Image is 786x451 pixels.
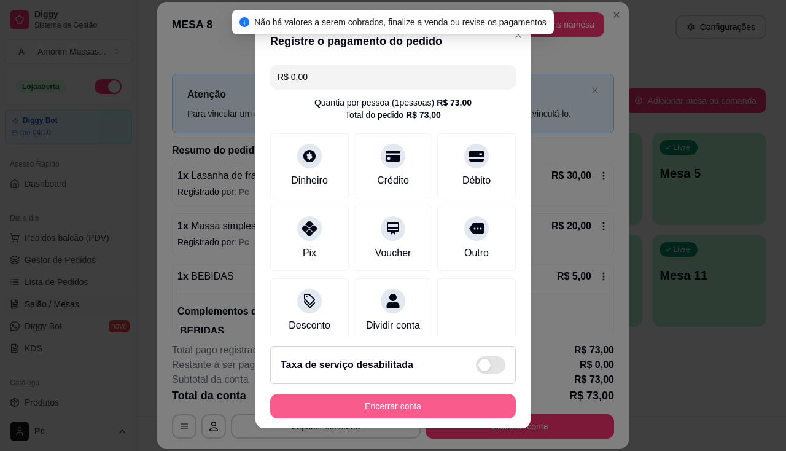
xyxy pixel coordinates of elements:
[291,173,328,188] div: Dinheiro
[281,358,413,372] h2: Taxa de serviço desabilitada
[303,246,316,261] div: Pix
[437,96,472,109] div: R$ 73,00
[508,25,528,45] button: Close
[314,96,472,109] div: Quantia por pessoa ( 1 pessoas)
[464,246,489,261] div: Outro
[377,173,409,188] div: Crédito
[239,17,249,27] span: info-circle
[289,318,330,333] div: Desconto
[270,394,516,418] button: Encerrar conta
[255,23,531,60] header: Registre o pagamento do pedido
[366,318,420,333] div: Dividir conta
[462,173,491,188] div: Débito
[254,17,547,27] span: Não há valores a serem cobrados, finalize a venda ou revise os pagamentos
[375,246,411,261] div: Voucher
[278,65,508,89] input: Ex.: hambúrguer de cordeiro
[345,109,441,121] div: Total do pedido
[406,109,441,121] div: R$ 73,00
